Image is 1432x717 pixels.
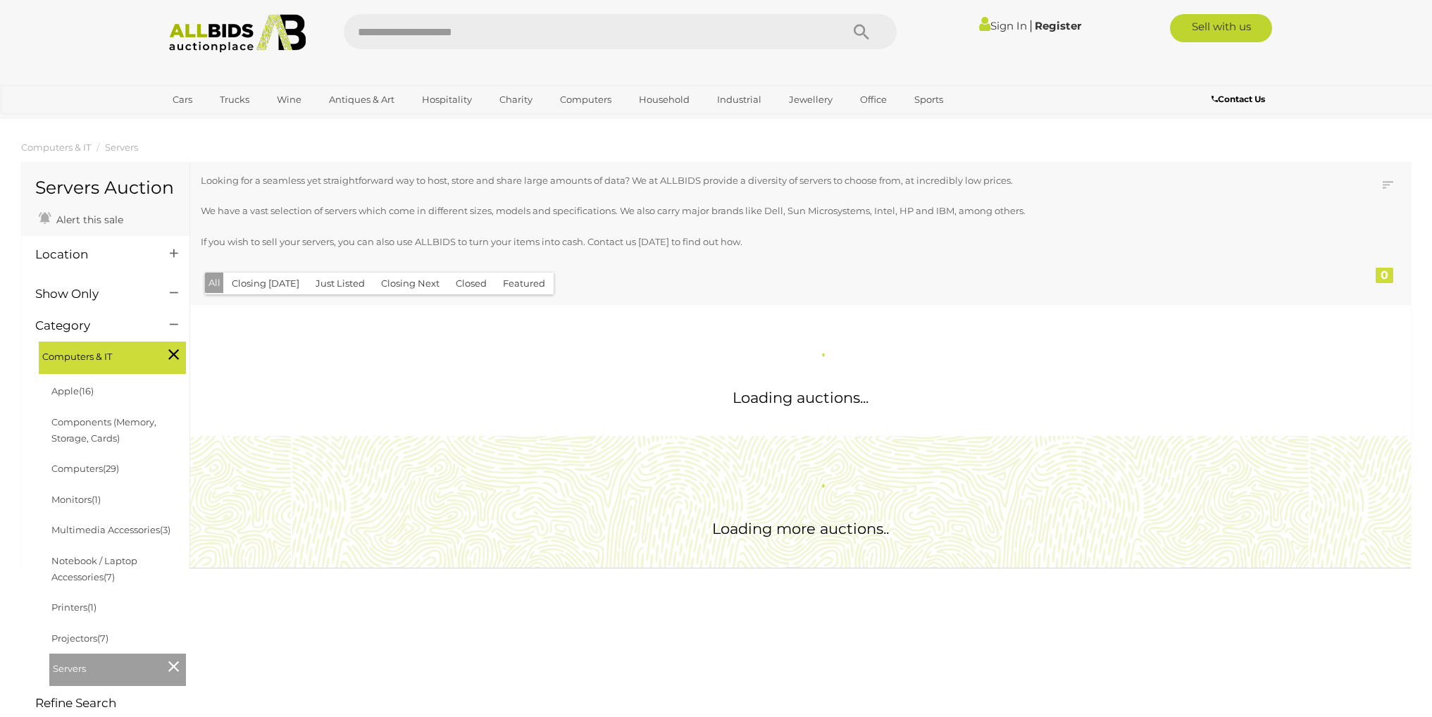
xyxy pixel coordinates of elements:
[708,88,771,111] a: Industrial
[21,142,91,153] a: Computers & IT
[35,319,149,332] h4: Category
[201,234,1290,250] p: If you wish to sell your servers, you can also use ALLBIDS to turn your items into cash. Contact ...
[97,632,108,644] span: (7)
[490,88,542,111] a: Charity
[551,88,621,111] a: Computers
[223,273,308,294] button: Closing [DATE]
[307,273,373,294] button: Just Listed
[905,88,952,111] a: Sports
[51,385,94,397] a: Apple(16)
[35,178,175,198] h1: Servers Auction
[163,88,201,111] a: Cars
[51,632,108,644] a: Projectors(7)
[1035,19,1081,32] a: Register
[1376,268,1393,283] div: 0
[51,463,119,474] a: Computers(29)
[201,203,1290,219] p: We have a vast selection of servers which come in different sizes, models and specifications. We ...
[447,273,495,294] button: Closed
[35,248,149,261] h4: Location
[103,463,119,474] span: (29)
[733,389,868,406] span: Loading auctions...
[851,88,896,111] a: Office
[201,173,1290,189] p: Looking for a seamless yet straightforward way to host, store and share large amounts of data? We...
[35,208,127,229] a: Alert this sale
[51,494,101,505] a: Monitors(1)
[160,524,170,535] span: (3)
[51,555,137,582] a: Notebook / Laptop Accessories(7)
[1029,18,1033,33] span: |
[51,416,156,444] a: Components (Memory, Storage, Cards)
[268,88,311,111] a: Wine
[630,88,699,111] a: Household
[320,88,404,111] a: Antiques & Art
[163,111,282,135] a: [GEOGRAPHIC_DATA]
[373,273,448,294] button: Closing Next
[35,287,149,301] h4: Show Only
[413,88,481,111] a: Hospitality
[79,385,94,397] span: (16)
[826,14,897,49] button: Search
[51,601,96,613] a: Printers(1)
[1212,94,1265,104] b: Contact Us
[35,697,186,710] h4: Refine Search
[161,14,314,53] img: Allbids.com.au
[51,524,170,535] a: Multimedia Accessories(3)
[53,213,123,226] span: Alert this sale
[1170,14,1272,42] a: Sell with us
[105,142,138,153] a: Servers
[205,273,224,293] button: All
[104,571,115,582] span: (7)
[87,601,96,613] span: (1)
[494,273,554,294] button: Featured
[979,19,1027,32] a: Sign In
[211,88,259,111] a: Trucks
[92,494,101,505] span: (1)
[780,88,842,111] a: Jewellery
[712,520,889,537] span: Loading more auctions..
[1212,92,1269,107] a: Contact Us
[53,657,158,677] span: Servers
[42,345,148,365] span: Computers & IT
